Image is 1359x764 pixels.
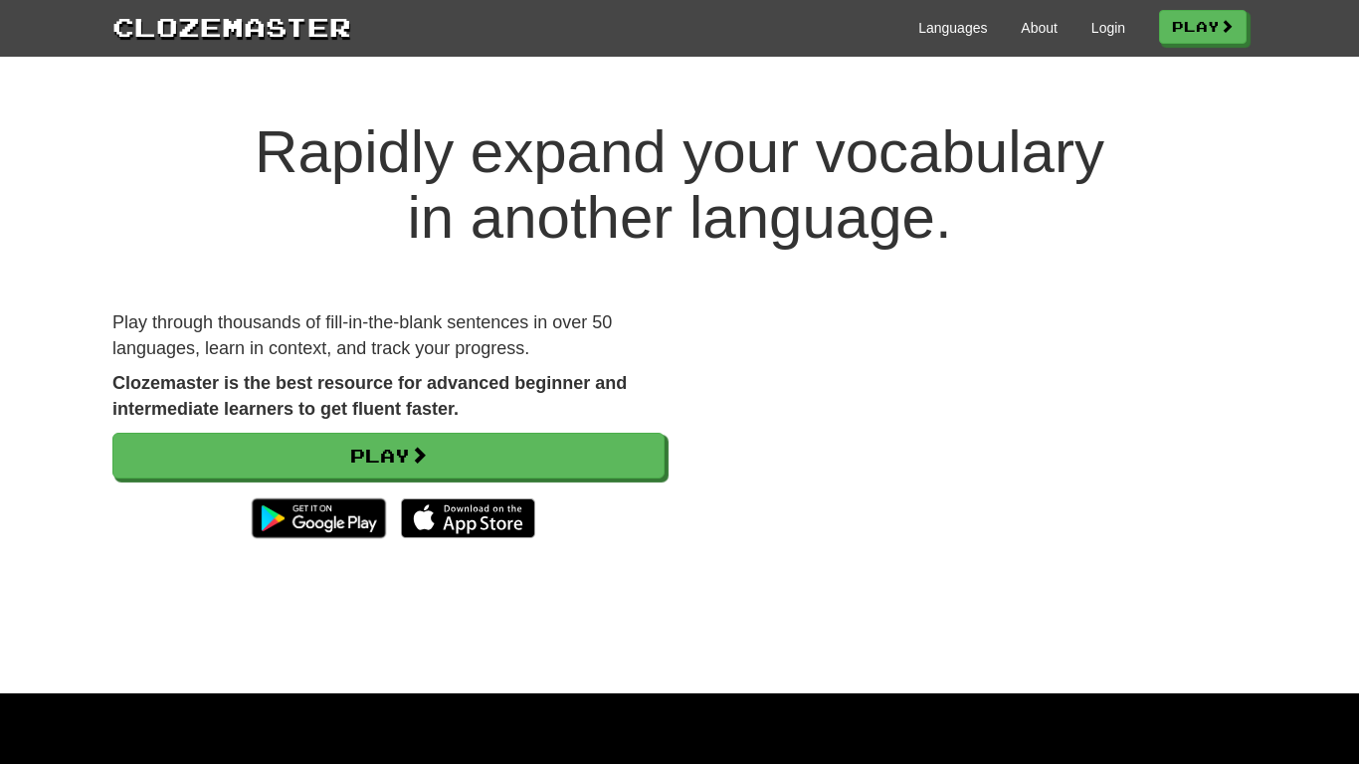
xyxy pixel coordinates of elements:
[112,433,665,478] a: Play
[1091,18,1125,38] a: Login
[112,8,351,45] a: Clozemaster
[112,310,665,361] p: Play through thousands of fill-in-the-blank sentences in over 50 languages, learn in context, and...
[112,373,627,419] strong: Clozemaster is the best resource for advanced beginner and intermediate learners to get fluent fa...
[401,498,535,538] img: Download_on_the_App_Store_Badge_US-UK_135x40-25178aeef6eb6b83b96f5f2d004eda3bffbb37122de64afbaef7...
[1021,18,1058,38] a: About
[918,18,987,38] a: Languages
[242,488,396,548] img: Get it on Google Play
[1159,10,1247,44] a: Play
